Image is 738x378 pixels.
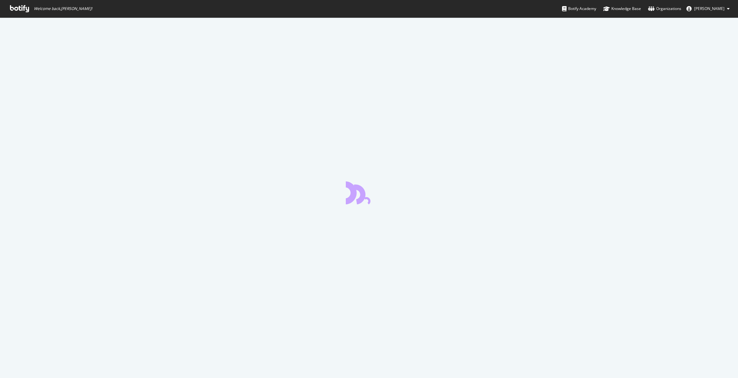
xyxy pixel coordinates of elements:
[603,5,641,12] div: Knowledge Base
[681,4,735,14] button: [PERSON_NAME]
[694,6,724,11] span: Tim Manalo
[346,181,392,204] div: animation
[648,5,681,12] div: Organizations
[34,6,92,11] span: Welcome back, [PERSON_NAME] !
[562,5,596,12] div: Botify Academy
